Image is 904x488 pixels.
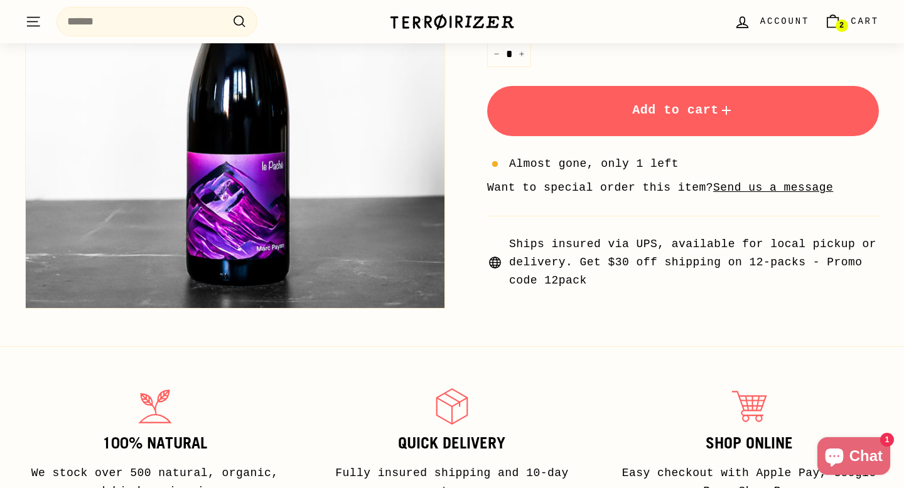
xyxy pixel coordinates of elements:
[487,86,879,136] button: Add to cart
[487,41,531,67] input: quantity
[20,435,289,452] h3: 100% Natural
[817,3,886,40] a: Cart
[487,41,506,67] button: Reduce item quantity by one
[814,437,894,478] inbox-online-store-chat: Shopify online store chat
[512,41,531,67] button: Increase item quantity by one
[713,181,833,194] a: Send us a message
[615,435,884,452] h3: Shop Online
[487,179,879,197] li: Want to special order this item?
[839,21,844,30] span: 2
[509,235,879,289] span: Ships insured via UPS, available for local pickup or delivery. Get $30 off shipping on 12-packs -...
[317,435,586,452] h3: Quick delivery
[726,3,817,40] a: Account
[760,14,809,28] span: Account
[509,155,679,173] span: Almost gone, only 1 left
[851,14,879,28] span: Cart
[632,103,734,117] span: Add to cart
